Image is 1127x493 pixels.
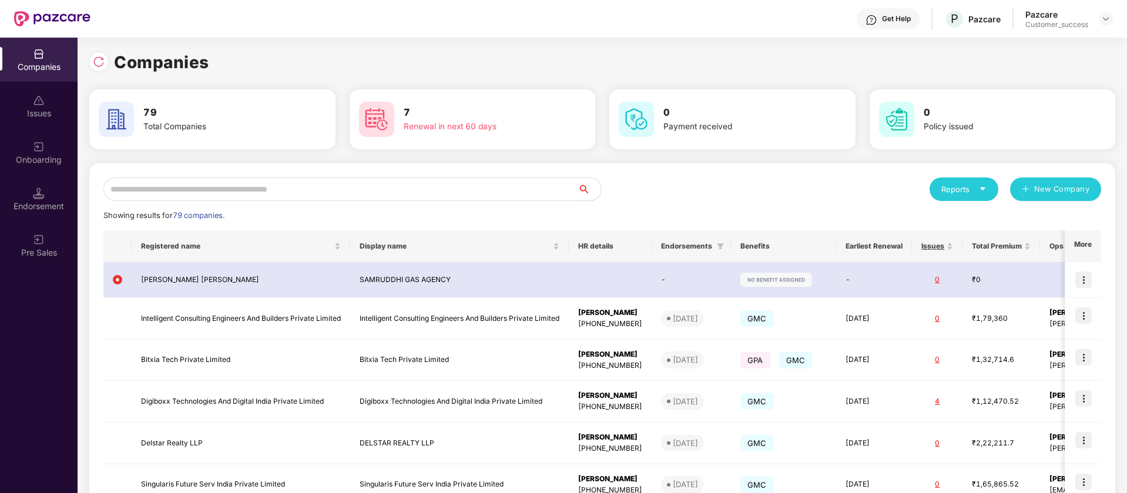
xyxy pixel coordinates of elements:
th: Display name [350,230,569,262]
img: svg+xml;base64,PHN2ZyB4bWxucz0iaHR0cDovL3d3dy53My5vcmcvMjAwMC9zdmciIHdpZHRoPSIxMiIgaGVpZ2h0PSIxMi... [113,275,122,284]
td: - [836,262,912,298]
div: [PERSON_NAME] [578,390,642,401]
div: 0 [921,313,953,324]
img: svg+xml;base64,PHN2ZyBpZD0iQ29tcGFuaWVzIiB4bWxucz0iaHR0cDovL3d3dy53My5vcmcvMjAwMC9zdmciIHdpZHRoPS... [33,48,45,60]
td: Bitxia Tech Private Limited [350,340,569,381]
span: Total Premium [972,242,1022,251]
div: Customer_success [1025,20,1088,29]
img: icon [1075,349,1092,365]
button: search [577,177,602,201]
div: [PHONE_NUMBER] [578,401,642,412]
span: GMC [740,393,774,410]
div: [PHONE_NUMBER] [578,360,642,371]
span: P [951,12,958,26]
span: caret-down [979,185,987,193]
div: Get Help [882,14,911,24]
div: ₹0 [972,274,1031,286]
th: HR details [569,230,652,262]
img: svg+xml;base64,PHN2ZyB4bWxucz0iaHR0cDovL3d3dy53My5vcmcvMjAwMC9zdmciIHdpZHRoPSI2MCIgaGVpZ2h0PSI2MC... [359,102,394,137]
div: [PHONE_NUMBER] [578,318,642,330]
div: 0 [921,479,953,490]
img: svg+xml;base64,PHN2ZyB3aWR0aD0iMTQuNSIgaGVpZ2h0PSIxNC41IiB2aWV3Qm94PSIwIDAgMTYgMTYiIGZpbGw9Im5vbm... [33,187,45,199]
span: GMC [779,352,813,368]
span: Showing results for [103,211,224,220]
span: GMC [740,310,774,327]
div: [DATE] [673,354,698,365]
th: Issues [912,230,962,262]
img: svg+xml;base64,PHN2ZyBpZD0iUmVsb2FkLTMyeDMyIiB4bWxucz0iaHR0cDovL3d3dy53My5vcmcvMjAwMC9zdmciIHdpZH... [93,56,105,68]
td: - [652,262,731,298]
img: svg+xml;base64,PHN2ZyB3aWR0aD0iMjAiIGhlaWdodD0iMjAiIHZpZXdCb3g9IjAgMCAyMCAyMCIgZmlsbD0ibm9uZSIgeG... [33,234,45,246]
span: filter [715,239,726,253]
div: 0 [921,274,953,286]
img: svg+xml;base64,PHN2ZyB4bWxucz0iaHR0cDovL3d3dy53My5vcmcvMjAwMC9zdmciIHdpZHRoPSIxMjIiIGhlaWdodD0iMj... [740,273,812,287]
th: Registered name [132,230,350,262]
span: Registered name [141,242,332,251]
div: Renewal in next 60 days [404,120,552,133]
td: Intelligent Consulting Engineers And Builders Private Limited [350,298,569,340]
div: [PHONE_NUMBER] [578,443,642,454]
button: plusNew Company [1010,177,1101,201]
div: [DATE] [673,437,698,449]
img: icon [1075,307,1092,324]
h3: 0 [663,105,811,120]
div: 4 [921,396,953,407]
td: [DATE] [836,298,912,340]
span: Issues [921,242,944,251]
div: [DATE] [673,395,698,407]
div: Reports [941,183,987,195]
td: SAMRUDDHI GAS AGENCY [350,262,569,298]
h1: Companies [114,49,209,75]
img: icon [1075,432,1092,448]
td: Digiboxx Technologies And Digital India Private Limited [132,381,350,422]
th: Benefits [731,230,836,262]
img: icon [1075,390,1092,407]
td: Delstar Realty LLP [132,422,350,464]
td: Bitxia Tech Private Limited [132,340,350,381]
th: Total Premium [962,230,1040,262]
div: [PERSON_NAME] [578,432,642,443]
img: icon [1075,474,1092,490]
div: [PERSON_NAME] [578,349,642,360]
td: DELSTAR REALTY LLP [350,422,569,464]
th: More [1065,230,1101,262]
td: Digiboxx Technologies And Digital India Private Limited [350,381,569,422]
img: New Pazcare Logo [14,11,90,26]
img: svg+xml;base64,PHN2ZyB4bWxucz0iaHR0cDovL3d3dy53My5vcmcvMjAwMC9zdmciIHdpZHRoPSI2MCIgaGVpZ2h0PSI2MC... [619,102,654,137]
span: New Company [1034,183,1090,195]
div: [DATE] [673,478,698,490]
img: svg+xml;base64,PHN2ZyB3aWR0aD0iMjAiIGhlaWdodD0iMjAiIHZpZXdCb3g9IjAgMCAyMCAyMCIgZmlsbD0ibm9uZSIgeG... [33,141,45,153]
div: ₹1,32,714.6 [972,354,1031,365]
h3: 0 [924,105,1072,120]
div: Payment received [663,120,811,133]
span: Display name [360,242,551,251]
td: [PERSON_NAME] [PERSON_NAME] [132,262,350,298]
div: Pazcare [968,14,1001,25]
span: GMC [740,435,774,451]
div: [PERSON_NAME] [578,474,642,485]
div: ₹2,22,211.7 [972,438,1031,449]
td: [DATE] [836,422,912,464]
span: 79 companies. [173,211,224,220]
div: 0 [921,438,953,449]
span: plus [1022,185,1029,194]
span: GMC [740,477,774,493]
span: search [577,185,601,194]
img: icon [1075,271,1092,288]
img: svg+xml;base64,PHN2ZyBpZD0iSGVscC0zMngzMiIgeG1sbnM9Imh0dHA6Ly93d3cudzMub3JnLzIwMDAvc3ZnIiB3aWR0aD... [866,14,877,26]
span: filter [717,243,724,250]
div: ₹1,12,470.52 [972,396,1031,407]
span: GPA [740,352,770,368]
img: svg+xml;base64,PHN2ZyBpZD0iSXNzdWVzX2Rpc2FibGVkIiB4bWxucz0iaHR0cDovL3d3dy53My5vcmcvMjAwMC9zdmciIH... [33,95,45,106]
span: Endorsements [661,242,712,251]
div: ₹1,65,865.52 [972,479,1031,490]
div: [DATE] [673,313,698,324]
h3: 79 [143,105,291,120]
td: [DATE] [836,381,912,422]
div: Pazcare [1025,9,1088,20]
img: svg+xml;base64,PHN2ZyBpZD0iRHJvcGRvd24tMzJ4MzIiIHhtbG5zPSJodHRwOi8vd3d3LnczLm9yZy8yMDAwL3N2ZyIgd2... [1101,14,1111,24]
div: 0 [921,354,953,365]
div: Total Companies [143,120,291,133]
div: Policy issued [924,120,1072,133]
div: [PERSON_NAME] [578,307,642,318]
